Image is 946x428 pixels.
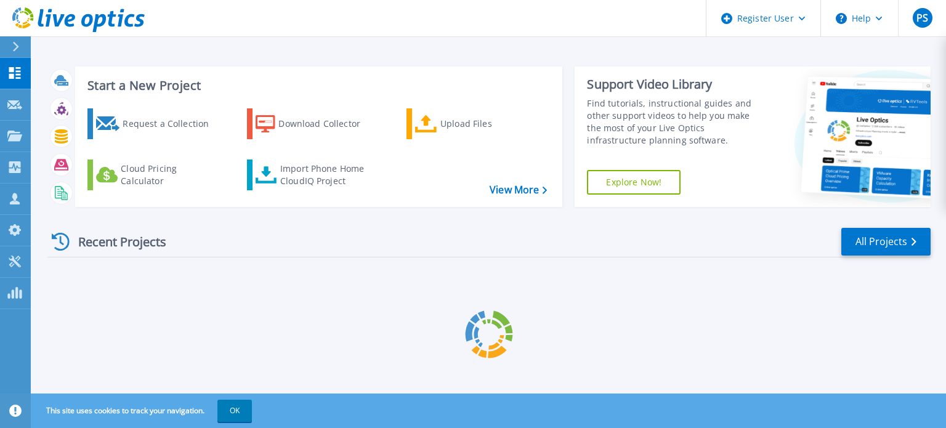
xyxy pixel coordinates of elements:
[587,97,766,147] div: Find tutorials, instructional guides and other support videos to help you make the most of your L...
[34,400,252,422] span: This site uses cookies to track your navigation.
[440,111,539,136] div: Upload Files
[587,76,766,92] div: Support Video Library
[916,13,928,23] span: PS
[490,184,547,196] a: View More
[47,227,183,257] div: Recent Projects
[247,108,384,139] a: Download Collector
[87,108,225,139] a: Request a Collection
[87,159,225,190] a: Cloud Pricing Calculator
[217,400,252,422] button: OK
[278,111,377,136] div: Download Collector
[841,228,931,256] a: All Projects
[87,79,547,92] h3: Start a New Project
[123,111,221,136] div: Request a Collection
[280,163,376,187] div: Import Phone Home CloudIQ Project
[406,108,544,139] a: Upload Files
[121,163,219,187] div: Cloud Pricing Calculator
[587,170,681,195] a: Explore Now!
